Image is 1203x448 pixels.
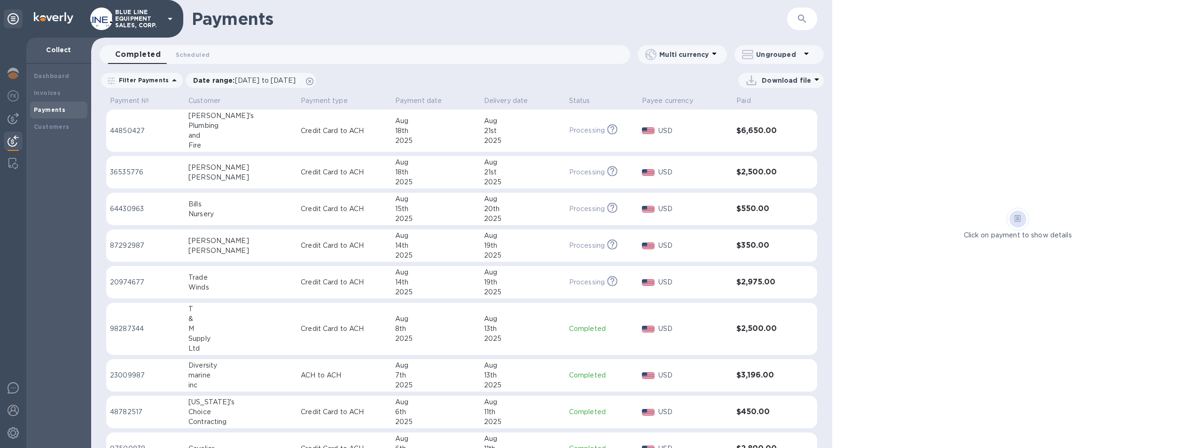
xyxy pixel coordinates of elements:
[301,241,388,251] p: Credit Card to ACH
[188,273,293,283] div: Trade
[736,168,793,177] h3: $2,500.00
[110,277,181,287] p: 20974677
[484,167,562,177] div: 21st
[301,324,388,334] p: Credit Card to ACH
[395,177,477,187] div: 2025
[395,314,477,324] div: Aug
[569,241,605,251] p: Processing
[235,77,296,84] span: [DATE] to [DATE]
[176,50,210,60] span: Scheduled
[188,199,293,209] div: Bills
[736,371,793,380] h3: $3,196.00
[34,89,61,96] b: Invoices
[188,131,293,141] div: and
[395,417,477,427] div: 2025
[188,141,293,150] div: Fire
[301,167,388,177] p: Credit Card to ACH
[188,121,293,131] div: Plumbing
[484,407,562,417] div: 11th
[642,279,655,286] img: USD
[395,136,477,146] div: 2025
[188,324,293,334] div: M
[658,277,729,287] p: USD
[642,169,655,176] img: USD
[188,334,293,344] div: Supply
[569,204,605,214] p: Processing
[188,173,293,182] div: [PERSON_NAME]
[484,370,562,380] div: 13th
[115,76,169,84] p: Filter Payments
[188,96,233,106] span: Customer
[301,204,388,214] p: Credit Card to ACH
[188,407,293,417] div: Choice
[484,287,562,297] div: 2025
[484,204,562,214] div: 20th
[736,241,793,250] h3: $350.00
[484,241,562,251] div: 19th
[188,397,293,407] div: [US_STATE]'s
[736,96,751,106] p: Paid
[658,324,729,334] p: USD
[301,126,388,136] p: Credit Card to ACH
[395,157,477,167] div: Aug
[192,9,692,29] h1: Payments
[34,106,65,113] b: Payments
[658,204,729,214] p: USD
[110,126,181,136] p: 44850427
[395,96,454,106] span: Payment date
[484,251,562,260] div: 2025
[658,370,729,380] p: USD
[188,283,293,292] div: Winds
[569,407,634,417] p: Completed
[395,370,477,380] div: 7th
[642,206,655,212] img: USD
[115,9,162,29] p: BLUE LINE EQUIPMENT SALES, CORP.
[188,236,293,246] div: [PERSON_NAME]
[762,76,811,85] p: Download file
[188,163,293,173] div: [PERSON_NAME]
[484,214,562,224] div: 2025
[188,380,293,390] div: inc
[188,246,293,256] div: [PERSON_NAME]
[110,407,181,417] p: 48782517
[642,409,655,416] img: USD
[301,370,388,380] p: ACH to ACH
[110,96,149,106] p: Payment №
[484,96,528,106] p: Delivery date
[569,277,605,287] p: Processing
[395,287,477,297] div: 2025
[484,417,562,427] div: 2025
[736,408,793,417] h3: $450.00
[569,167,605,177] p: Processing
[34,123,70,130] b: Customers
[188,209,293,219] div: Nursery
[34,72,70,79] b: Dashboard
[110,370,181,380] p: 23009987
[395,324,477,334] div: 8th
[188,361,293,370] div: Diversity
[484,334,562,344] div: 2025
[110,204,181,214] p: 64430963
[301,407,388,417] p: Credit Card to ACH
[642,372,655,379] img: USD
[484,314,562,324] div: Aug
[642,326,655,332] img: USD
[395,96,442,106] p: Payment date
[4,9,23,28] div: Unpin categories
[395,126,477,136] div: 18th
[395,116,477,126] div: Aug
[736,278,793,287] h3: $2,975.00
[395,241,477,251] div: 14th
[188,314,293,324] div: &
[569,324,634,334] p: Completed
[642,127,655,134] img: USD
[659,50,709,59] p: Multi currency
[395,251,477,260] div: 2025
[395,407,477,417] div: 6th
[484,231,562,241] div: Aug
[188,96,220,106] p: Customer
[736,324,793,333] h3: $2,500.00
[484,434,562,444] div: Aug
[484,116,562,126] div: Aug
[34,45,84,55] p: Collect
